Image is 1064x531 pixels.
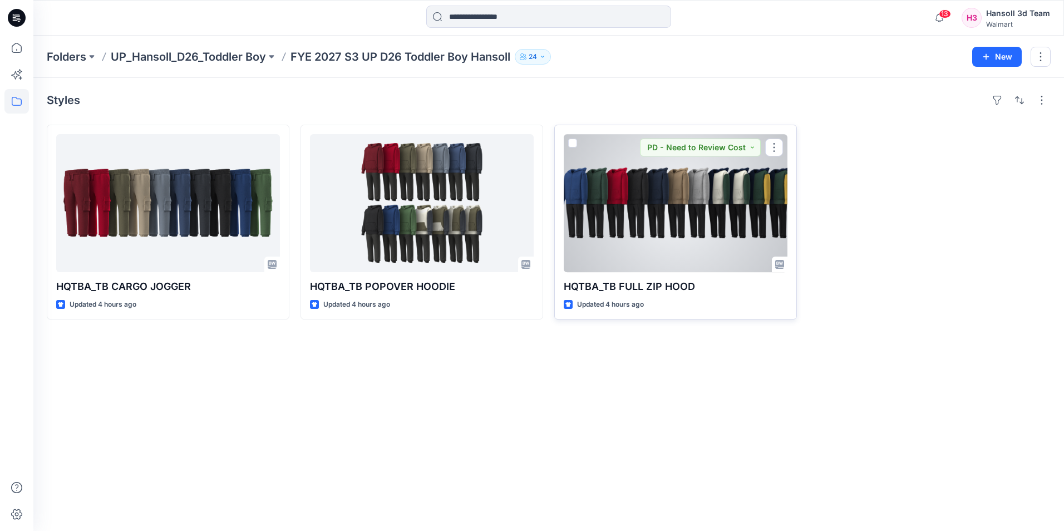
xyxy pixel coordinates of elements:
button: New [972,47,1022,67]
p: Updated 4 hours ago [323,299,390,311]
a: HQTBA_TB FULL ZIP HOOD [564,134,787,272]
button: 24 [515,49,551,65]
span: 13 [939,9,951,18]
p: 24 [529,51,537,63]
p: FYE 2027 S3 UP D26 Toddler Boy Hansoll [290,49,510,65]
p: HQTBA_TB POPOVER HOODIE [310,279,534,294]
a: HQTBA_TB CARGO JOGGER [56,134,280,272]
div: H3 [962,8,982,28]
p: HQTBA_TB CARGO JOGGER [56,279,280,294]
a: UP_Hansoll_D26_Toddler Boy [111,49,266,65]
p: Updated 4 hours ago [70,299,136,311]
div: Walmart [986,20,1050,28]
p: Updated 4 hours ago [577,299,644,311]
a: Folders [47,49,86,65]
div: Hansoll 3d Team [986,7,1050,20]
p: HQTBA_TB FULL ZIP HOOD [564,279,787,294]
a: HQTBA_TB POPOVER HOODIE [310,134,534,272]
h4: Styles [47,94,80,107]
